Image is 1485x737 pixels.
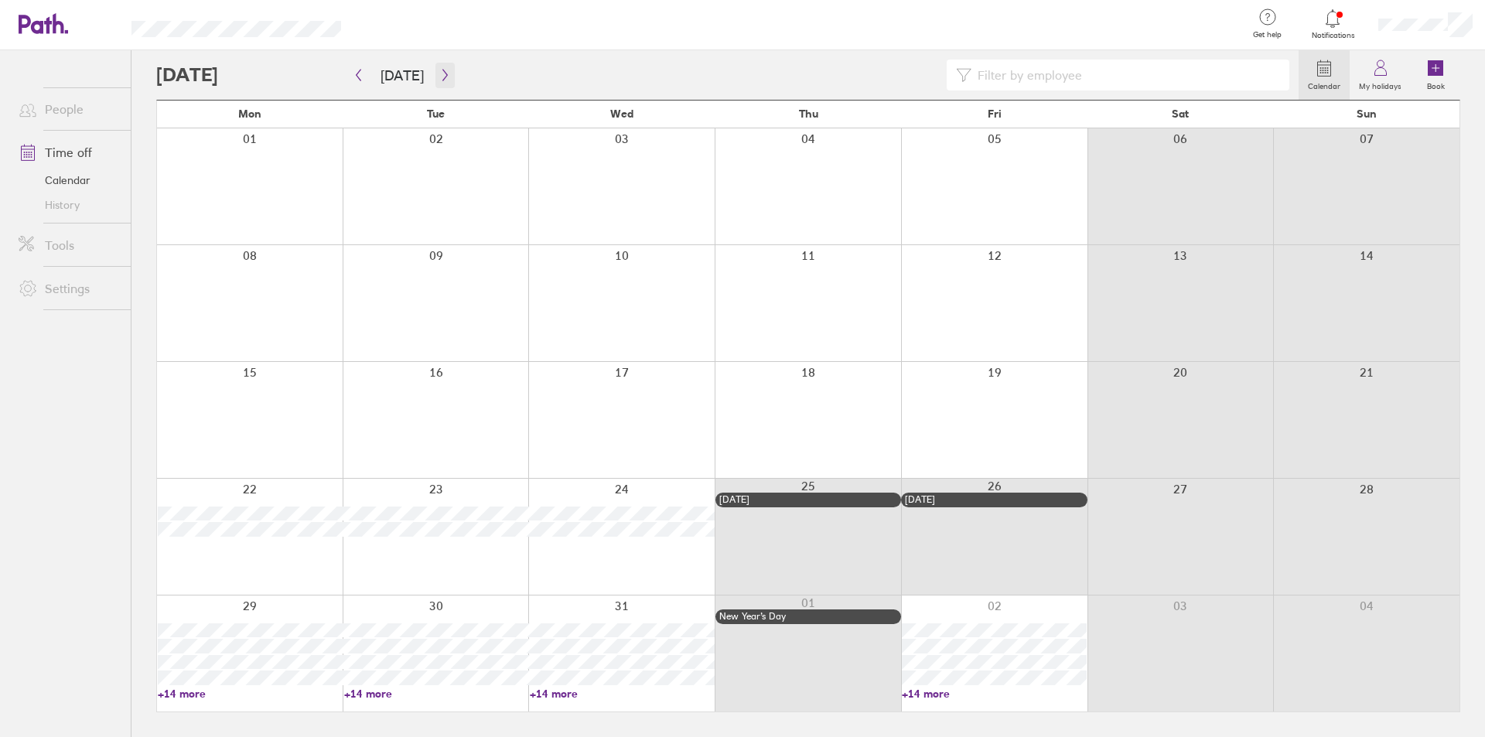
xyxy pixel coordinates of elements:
span: Sun [1357,107,1377,120]
input: Filter by employee [971,60,1280,90]
span: Tue [427,107,445,120]
span: Wed [610,107,633,120]
a: History [6,193,131,217]
span: Get help [1242,30,1292,39]
label: Calendar [1299,77,1350,91]
button: [DATE] [368,63,436,88]
label: My holidays [1350,77,1411,91]
a: My holidays [1350,50,1411,100]
a: +14 more [158,687,343,701]
label: Book [1418,77,1454,91]
div: [DATE] [905,494,1084,505]
div: New Year’s Day [719,611,898,622]
span: Fri [988,107,1002,120]
div: [DATE] [719,494,898,505]
a: Book [1411,50,1460,100]
a: +14 more [530,687,715,701]
a: Calendar [1299,50,1350,100]
span: Notifications [1308,31,1358,40]
a: Calendar [6,168,131,193]
span: Thu [799,107,818,120]
span: Sat [1172,107,1189,120]
a: Tools [6,230,131,261]
a: Time off [6,137,131,168]
span: Mon [238,107,261,120]
a: People [6,94,131,125]
a: +14 more [344,687,529,701]
a: Notifications [1308,8,1358,40]
a: +14 more [902,687,1087,701]
a: Settings [6,273,131,304]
